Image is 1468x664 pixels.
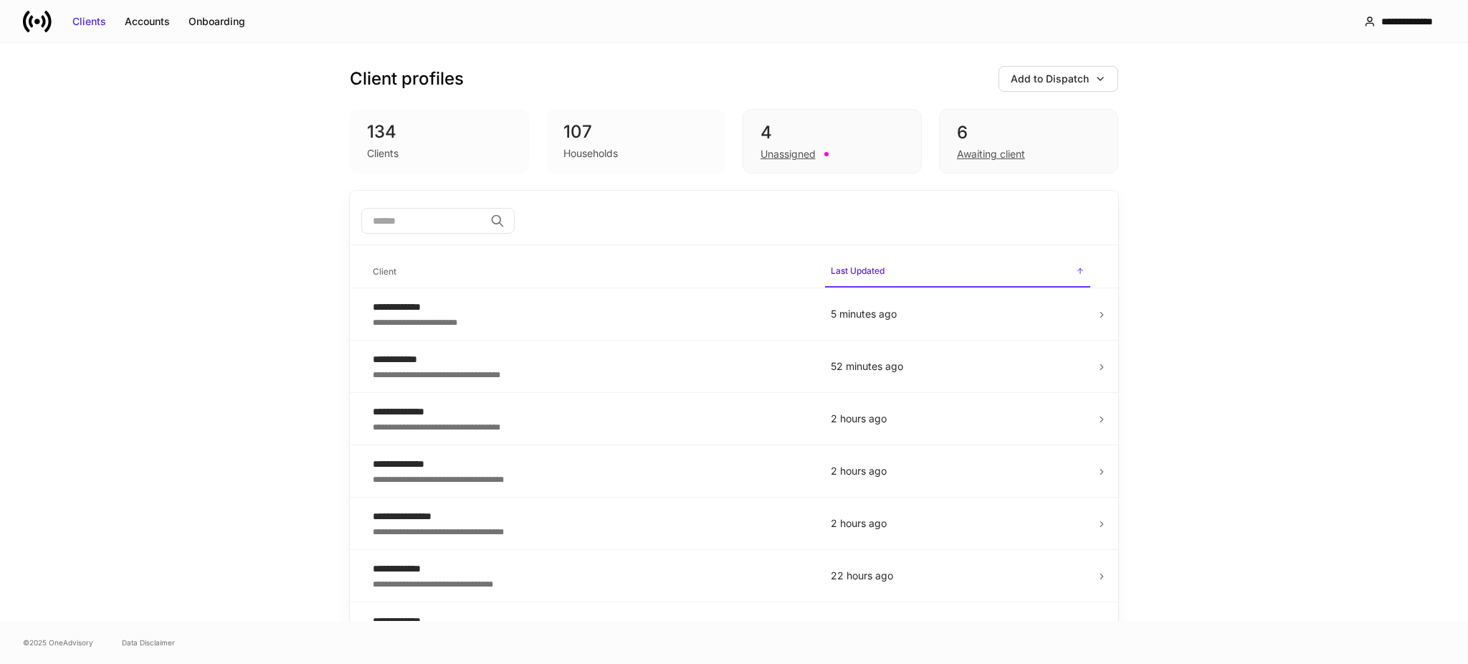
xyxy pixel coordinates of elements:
[72,14,106,29] div: Clients
[179,10,254,33] button: Onboarding
[831,569,1085,583] p: 22 hours ago
[367,146,399,161] div: Clients
[1011,72,1089,86] div: Add to Dispatch
[825,257,1090,288] span: Last Updated
[831,464,1085,478] p: 2 hours ago
[350,67,464,90] h3: Client profiles
[957,121,1100,144] div: 6
[831,412,1085,426] p: 2 hours ago
[761,121,904,144] div: 4
[998,66,1118,92] button: Add to Dispatch
[63,10,115,33] button: Clients
[373,265,396,278] h6: Client
[367,120,512,143] div: 134
[189,14,245,29] div: Onboarding
[831,307,1085,321] p: 5 minutes ago
[367,257,814,287] span: Client
[831,264,885,278] h6: Last Updated
[743,109,922,174] div: 4Unassigned
[563,146,618,161] div: Households
[125,14,170,29] div: Accounts
[122,637,175,648] a: Data Disclaimer
[563,120,708,143] div: 107
[831,359,1085,374] p: 52 minutes ago
[761,147,816,161] div: Unassigned
[831,516,1085,531] p: 2 hours ago
[115,10,179,33] button: Accounts
[23,637,93,648] span: © 2025 OneAdvisory
[939,109,1118,174] div: 6Awaiting client
[957,147,1025,161] div: Awaiting client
